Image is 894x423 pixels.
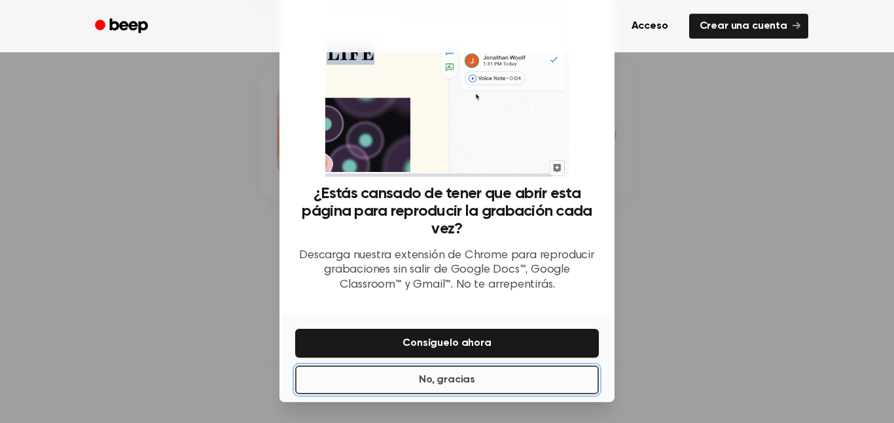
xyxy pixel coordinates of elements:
[618,11,681,41] a: Acceso
[632,21,668,31] font: Acceso
[700,21,787,31] font: Crear una cuenta
[295,329,599,358] button: Consíguelo ahora
[295,365,599,394] button: No, gracias
[419,375,475,385] font: No, gracias
[299,250,595,291] font: Descarga nuestra extensión de Chrome para reproducir grabaciones sin salir de Google Docs™, Googl...
[402,338,491,348] font: Consíguelo ahora
[86,14,160,39] a: Bip
[689,14,808,39] a: Crear una cuenta
[302,186,592,237] font: ¿Estás cansado de tener que abrir esta página para reproducir la grabación cada vez?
